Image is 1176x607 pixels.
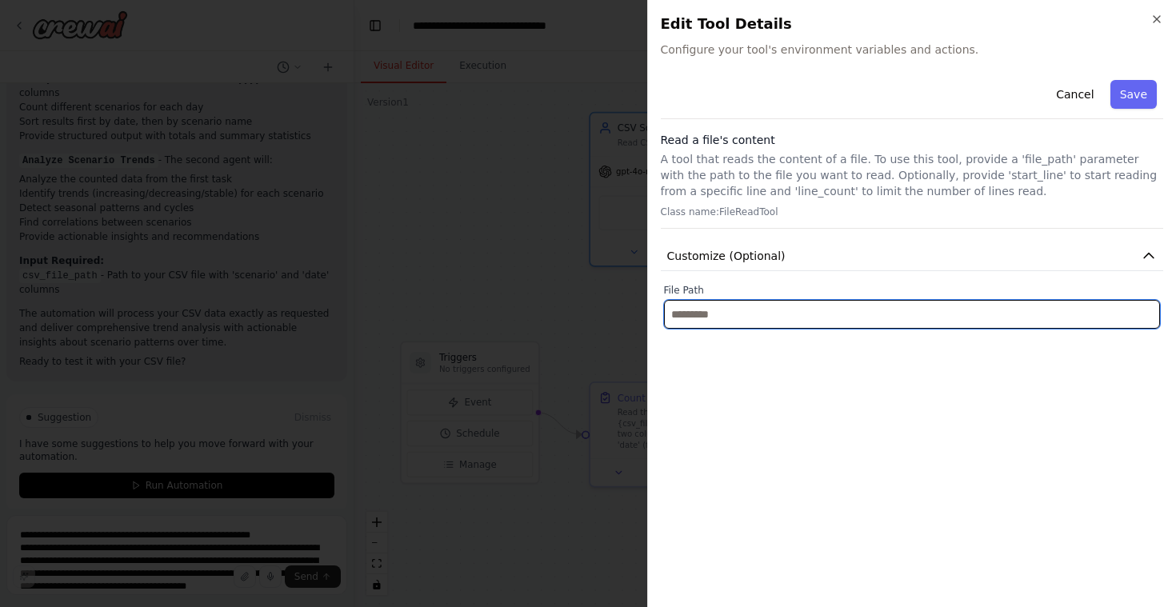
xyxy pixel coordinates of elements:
[1046,80,1103,109] button: Cancel
[661,13,1164,35] h2: Edit Tool Details
[661,151,1164,199] p: A tool that reads the content of a file. To use this tool, provide a 'file_path' parameter with t...
[664,284,1161,297] label: File Path
[661,242,1164,271] button: Customize (Optional)
[661,132,1164,148] h3: Read a file's content
[661,42,1164,58] span: Configure your tool's environment variables and actions.
[661,206,1164,218] p: Class name: FileReadTool
[1110,80,1157,109] button: Save
[667,248,786,264] span: Customize (Optional)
